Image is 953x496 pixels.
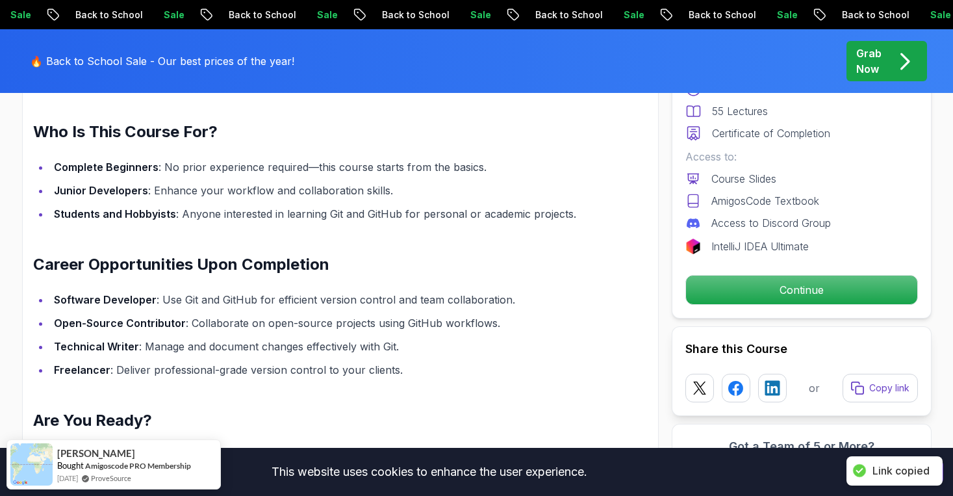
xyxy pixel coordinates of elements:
[765,8,807,21] p: Sale
[685,149,918,164] p: Access to:
[711,239,809,254] p: IntelliJ IDEA Ultimate
[57,460,84,471] span: Bought
[305,8,347,21] p: Sale
[685,437,918,456] h3: Got a Team of 5 or More?
[54,184,148,197] strong: Junior Developers
[711,171,776,187] p: Course Slides
[612,8,654,21] p: Sale
[50,361,586,379] li: : Deliver professional-grade version control to your clients.
[50,205,586,223] li: : Anyone interested in learning Git and GitHub for personal or academic projects.
[711,215,831,231] p: Access to Discord Group
[33,254,586,275] h2: Career Opportunities Upon Completion
[10,458,848,486] div: This website uses cookies to enhance the user experience.
[685,340,918,358] h2: Share this Course
[869,382,909,395] p: Copy link
[54,363,110,376] strong: Freelancer
[50,337,586,356] li: : Manage and document changes effectively with Git.
[856,46,882,77] p: Grab Now
[91,473,131,484] a: ProveSource
[711,193,819,209] p: AmigosCode Textbook
[54,161,159,174] strong: Complete Beginners
[843,374,918,402] button: Copy link
[712,125,830,141] p: Certificate of Completion
[809,380,820,396] p: or
[10,443,53,486] img: provesource social proof notification image
[50,181,586,200] li: : Enhance your workflow and collaboration skills.
[54,207,176,220] strong: Students and Hobbyists
[57,473,78,484] span: [DATE]
[152,8,194,21] p: Sale
[459,8,500,21] p: Sale
[712,103,768,119] p: 55 Lectures
[33,447,586,483] p: Take the first step toward mastering version control and collaboration. Enroll in [DATE] and kick...
[54,340,139,353] strong: Technical Writer
[50,291,586,309] li: : Use Git and GitHub for efficient version control and team collaboration.
[677,8,765,21] p: Back to School
[64,8,152,21] p: Back to School
[50,314,586,332] li: : Collaborate on open-source projects using GitHub workflows.
[685,239,701,254] img: jetbrains logo
[85,461,191,471] a: Amigoscode PRO Membership
[30,53,294,69] p: 🔥 Back to School Sale - Our best prices of the year!
[54,293,157,306] strong: Software Developer
[872,464,930,478] div: Link copied
[524,8,612,21] p: Back to School
[33,410,586,431] h2: Are You Ready?
[217,8,305,21] p: Back to School
[54,317,186,330] strong: Open-Source Contributor
[685,275,918,305] button: Continue
[57,448,135,459] span: [PERSON_NAME]
[686,276,917,304] p: Continue
[830,8,919,21] p: Back to School
[370,8,459,21] p: Back to School
[50,158,586,176] li: : No prior experience required—this course starts from the basics.
[33,122,586,142] h2: Who Is This Course For?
